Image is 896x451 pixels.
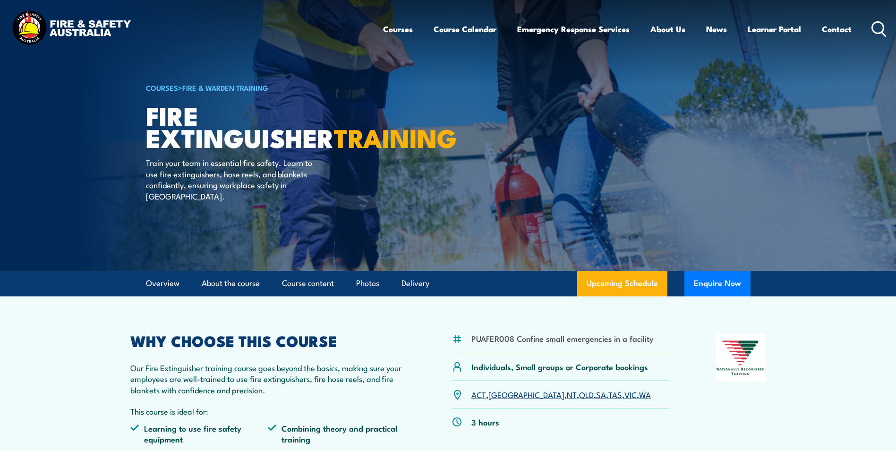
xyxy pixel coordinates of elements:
p: , , , , , , , [471,389,651,400]
a: Fire & Warden Training [182,82,268,93]
p: Our Fire Extinguisher training course goes beyond the basics, making sure your employees are well... [130,362,406,395]
h2: WHY CHOOSE THIS COURSE [130,334,406,347]
a: ACT [471,389,486,400]
p: 3 hours [471,416,499,427]
a: Emergency Response Services [517,17,630,42]
a: [GEOGRAPHIC_DATA] [488,389,564,400]
li: Learning to use fire safety equipment [130,423,268,445]
a: Overview [146,271,179,296]
a: Courses [383,17,413,42]
a: Learner Portal [748,17,801,42]
a: Upcoming Schedule [577,271,667,296]
a: Course Calendar [434,17,496,42]
a: NT [567,389,577,400]
p: Train your team in essential fire safety. Learn to use fire extinguishers, hose reels, and blanke... [146,157,318,201]
a: QLD [579,389,594,400]
button: Enquire Now [684,271,751,296]
a: COURSES [146,82,178,93]
a: VIC [624,389,637,400]
a: Course content [282,271,334,296]
a: TAS [608,389,622,400]
a: SA [596,389,606,400]
a: Photos [356,271,379,296]
a: Delivery [401,271,429,296]
p: Individuals, Small groups or Corporate bookings [471,361,648,372]
p: This course is ideal for: [130,406,406,416]
h6: > [146,82,379,93]
img: Nationally Recognised Training logo. [715,334,766,382]
a: Contact [822,17,852,42]
h1: Fire Extinguisher [146,104,379,148]
strong: TRAINING [334,117,457,156]
li: Combining theory and practical training [268,423,406,445]
li: PUAFER008 Confine small emergencies in a facility [471,333,654,344]
a: WA [639,389,651,400]
a: About the course [202,271,260,296]
a: News [706,17,727,42]
a: About Us [650,17,685,42]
